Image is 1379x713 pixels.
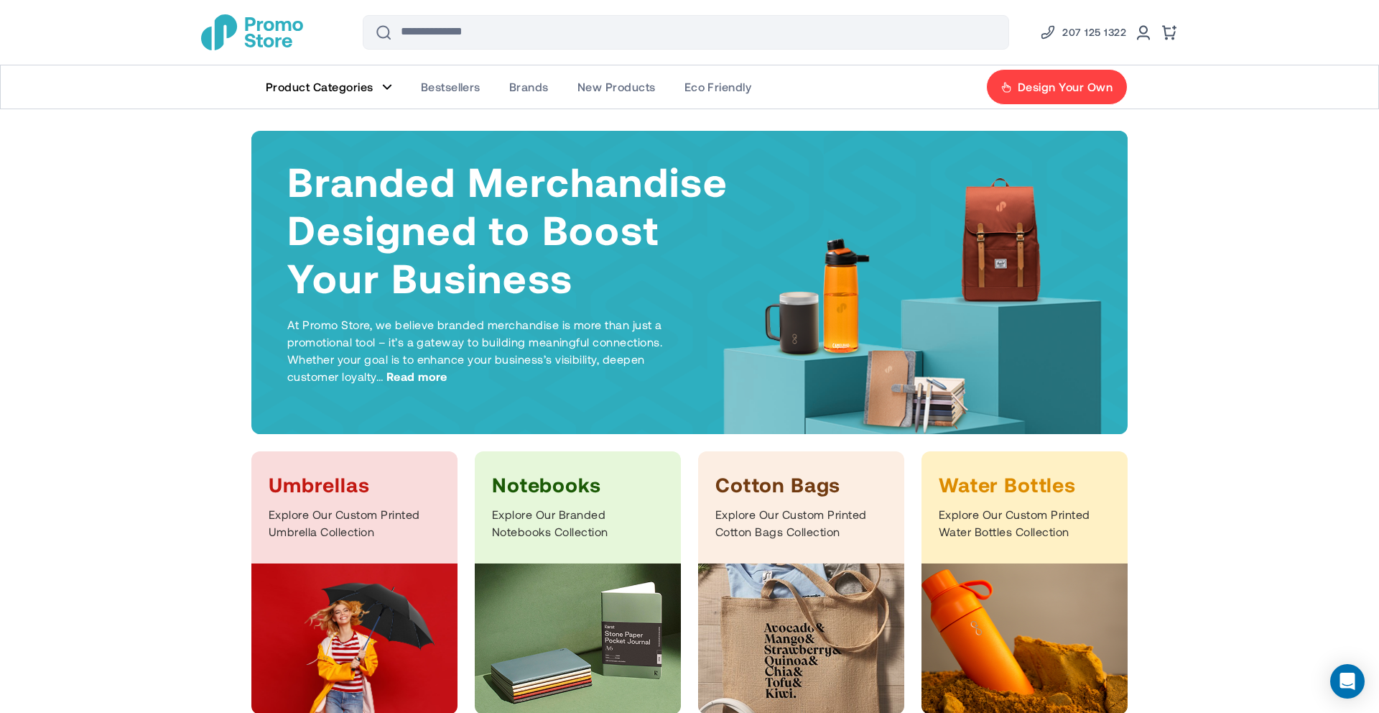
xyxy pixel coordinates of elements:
span: New Products [577,80,656,94]
span: Bestsellers [421,80,480,94]
span: At Promo Store, we believe branded merchandise is more than just a promotional tool – it’s a gate... [287,318,662,383]
span: 207 125 1322 [1062,24,1126,41]
h3: Umbrellas [269,471,440,497]
h3: Cotton Bags [715,471,887,497]
div: Open Intercom Messenger [1330,664,1365,699]
span: Brands [509,80,549,94]
img: Products [714,172,1116,463]
a: Phone [1039,24,1126,41]
h3: Notebooks [492,471,664,497]
span: Design Your Own [1018,80,1113,94]
a: store logo [201,14,303,50]
p: Explore Our Custom Printed Cotton Bags Collection [715,506,887,540]
span: Read more [386,368,447,385]
p: Explore Our Custom Printed Water Bottles Collection [939,506,1110,540]
h1: Branded Merchandise Designed to Boost Your Business [287,157,730,302]
p: Explore Our Custom Printed Umbrella Collection [269,506,440,540]
p: Explore Our Branded Notebooks Collection [492,506,664,540]
span: Product Categories [266,80,373,94]
span: Eco Friendly [684,80,752,94]
h3: Water Bottles [939,471,1110,497]
img: Promotional Merchandise [201,14,303,50]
